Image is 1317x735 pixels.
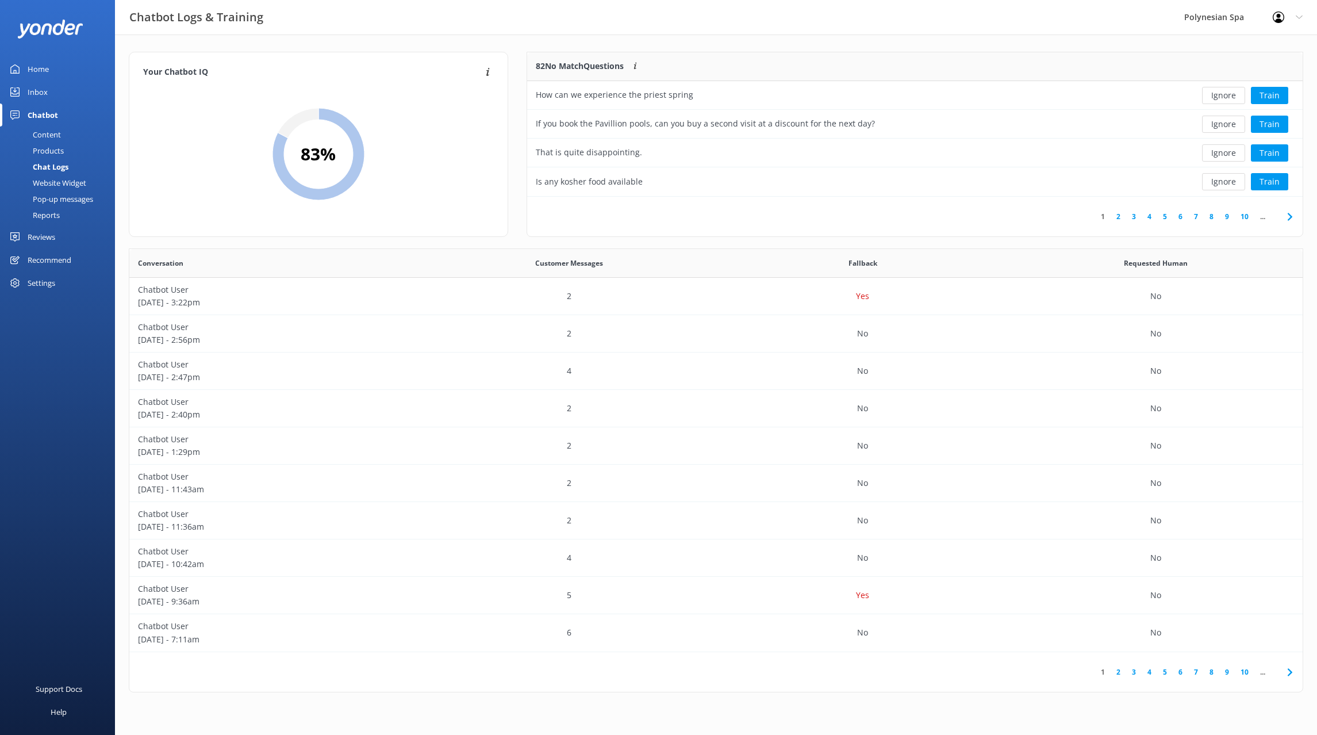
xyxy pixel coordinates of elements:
[1219,667,1235,677] a: 9
[1202,116,1245,133] button: Ignore
[138,558,414,571] p: [DATE] - 10:42am
[1150,589,1161,602] p: No
[848,258,877,269] span: Fallback
[1188,667,1204,677] a: 7
[1150,552,1161,564] p: No
[527,81,1303,196] div: grid
[129,278,1303,652] div: grid
[567,552,571,564] p: 4
[28,271,55,294] div: Settings
[17,20,83,39] img: yonder-white-logo.png
[1150,626,1161,639] p: No
[1254,667,1271,677] span: ...
[567,290,571,303] p: 2
[129,427,1303,465] div: row
[856,290,869,303] p: Yes
[1204,667,1219,677] a: 8
[129,465,1303,502] div: row
[138,620,414,633] p: Chatbot User
[138,595,414,608] p: [DATE] - 9:36am
[7,175,115,191] a: Website Widget
[129,577,1303,614] div: row
[1095,211,1111,222] a: 1
[7,159,115,175] a: Chat Logs
[51,700,67,723] div: Help
[567,589,571,602] p: 5
[28,81,48,104] div: Inbox
[129,390,1303,427] div: row
[536,175,643,188] div: Is any kosher food available
[1173,667,1188,677] a: 6
[28,248,71,271] div: Recommend
[138,483,414,496] p: [DATE] - 11:43am
[129,539,1303,577] div: row
[143,66,482,79] h4: Your Chatbot IQ
[567,626,571,639] p: 6
[301,140,336,168] h2: 83 %
[1202,144,1245,162] button: Ignore
[138,446,414,458] p: [DATE] - 1:29pm
[7,127,115,143] a: Content
[567,477,571,489] p: 2
[138,633,414,646] p: [DATE] - 7:11am
[567,514,571,527] p: 2
[1150,365,1161,377] p: No
[7,191,93,207] div: Pop-up messages
[7,207,60,223] div: Reports
[1124,258,1188,269] span: Requested Human
[535,258,603,269] span: Customer Messages
[138,433,414,446] p: Chatbot User
[138,334,414,346] p: [DATE] - 2:56pm
[567,402,571,415] p: 2
[1157,667,1173,677] a: 5
[857,402,868,415] p: No
[138,545,414,558] p: Chatbot User
[129,353,1303,390] div: row
[138,408,414,421] p: [DATE] - 2:40pm
[129,278,1303,315] div: row
[1150,327,1161,340] p: No
[567,327,571,340] p: 2
[1204,211,1219,222] a: 8
[1150,514,1161,527] p: No
[1150,402,1161,415] p: No
[129,8,263,26] h3: Chatbot Logs & Training
[856,589,869,602] p: Yes
[567,365,571,377] p: 4
[857,365,868,377] p: No
[1251,116,1288,133] button: Train
[138,508,414,520] p: Chatbot User
[1219,211,1235,222] a: 9
[1235,211,1254,222] a: 10
[1202,173,1245,190] button: Ignore
[536,146,642,159] div: That is quite disappointing.
[857,477,868,489] p: No
[1173,211,1188,222] a: 6
[857,552,868,564] p: No
[7,175,86,191] div: Website Widget
[1150,477,1161,489] p: No
[536,117,875,130] div: If you book the Pavillion pools, can you buy a second visit at a discount for the next day?
[7,191,115,207] a: Pop-up messages
[7,127,61,143] div: Content
[1111,667,1126,677] a: 2
[1150,439,1161,452] p: No
[7,207,115,223] a: Reports
[138,396,414,408] p: Chatbot User
[857,514,868,527] p: No
[536,89,693,101] div: How can we experience the priest spring
[138,520,414,533] p: [DATE] - 11:36am
[527,110,1303,139] div: row
[28,104,58,127] div: Chatbot
[138,296,414,309] p: [DATE] - 3:22pm
[1251,144,1288,162] button: Train
[7,143,115,159] a: Products
[138,284,414,296] p: Chatbot User
[138,583,414,595] p: Chatbot User
[1150,290,1161,303] p: No
[138,258,183,269] span: Conversation
[1126,211,1142,222] a: 3
[567,439,571,452] p: 2
[138,371,414,384] p: [DATE] - 2:47pm
[1251,87,1288,104] button: Train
